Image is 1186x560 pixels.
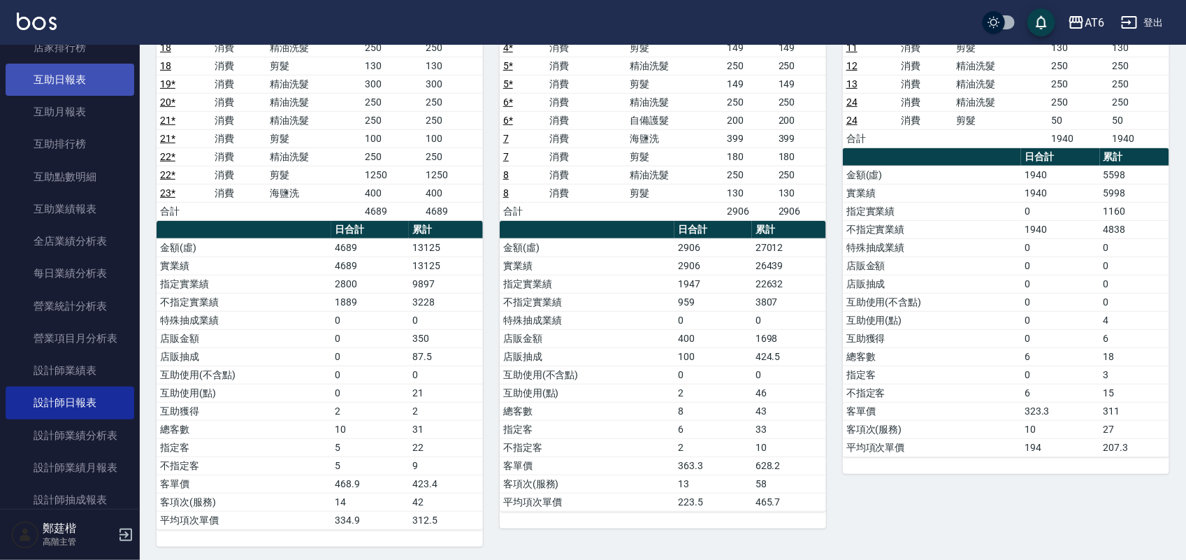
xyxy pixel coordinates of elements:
td: 海鹽洗 [266,184,361,202]
td: 334.9 [331,511,408,529]
td: 總客數 [843,347,1021,366]
td: 1940 [1021,220,1100,238]
td: 9897 [409,275,483,293]
td: 總客數 [500,402,674,420]
a: 互助點數明細 [6,161,134,193]
button: 登出 [1115,10,1169,36]
td: 250 [422,148,483,166]
th: 日合計 [674,221,751,239]
td: 合計 [157,202,212,220]
td: 2906 [775,202,826,220]
td: 399 [775,129,826,148]
button: AT6 [1062,8,1110,37]
td: 剪髮 [266,57,361,75]
a: 設計師業績分析表 [6,419,134,452]
td: 26439 [752,257,826,275]
td: 4 [1100,311,1169,329]
td: 250 [362,38,423,57]
td: 6 [1021,347,1100,366]
td: 合計 [500,202,546,220]
td: 5 [331,438,408,457]
td: 9 [409,457,483,475]
td: 消費 [898,57,953,75]
td: 互助使用(點) [843,311,1021,329]
td: 精油洗髮 [953,93,1048,111]
td: 250 [1108,75,1169,93]
td: 特殊抽成業績 [500,311,674,329]
td: 14 [331,493,408,511]
td: 0 [331,366,408,384]
a: 營業項目月分析表 [6,322,134,354]
td: 4689 [331,238,408,257]
td: 精油洗髮 [266,93,361,111]
td: 總客數 [157,420,331,438]
td: 194 [1021,438,1100,457]
td: 自備護髮 [626,111,723,129]
td: 0 [409,366,483,384]
a: 18 [160,42,171,53]
td: 130 [362,57,423,75]
td: 1889 [331,293,408,311]
td: 46 [752,384,826,402]
td: 50 [1048,111,1109,129]
img: Person [11,521,39,549]
td: 250 [1108,93,1169,111]
td: 指定實業績 [500,275,674,293]
td: 剪髮 [953,38,1048,57]
th: 日合計 [331,221,408,239]
td: 149 [775,75,826,93]
a: 11 [846,42,858,53]
td: 0 [1021,366,1100,384]
td: 0 [331,384,408,402]
td: 465.7 [752,493,826,511]
div: AT6 [1085,14,1104,31]
td: 130 [422,57,483,75]
td: 130 [1108,38,1169,57]
td: 130 [775,184,826,202]
td: 精油洗髮 [266,75,361,93]
td: 消費 [546,75,626,93]
td: 0 [752,366,826,384]
td: 0 [409,311,483,329]
td: 精油洗髮 [626,93,723,111]
td: 311 [1100,402,1169,420]
td: 223.5 [674,493,751,511]
td: 0 [1021,293,1100,311]
td: 0 [1021,311,1100,329]
td: 精油洗髮 [266,111,361,129]
td: 消費 [898,93,953,111]
td: 959 [674,293,751,311]
td: 6 [1021,384,1100,402]
td: 店販抽成 [500,347,674,366]
td: 不指定實業績 [500,293,674,311]
td: 250 [362,111,423,129]
td: 5598 [1100,166,1169,184]
a: 營業統計分析表 [6,290,134,322]
td: 50 [1108,111,1169,129]
td: 消費 [212,111,267,129]
td: 0 [331,347,408,366]
td: 不指定客 [500,438,674,457]
td: 消費 [546,111,626,129]
td: 2 [409,402,483,420]
a: 設計師業績月報表 [6,452,134,484]
a: 18 [160,60,171,71]
td: 2 [674,438,751,457]
td: 0 [1100,257,1169,275]
td: 399 [724,129,775,148]
td: 3228 [409,293,483,311]
a: 8 [503,169,509,180]
td: 0 [1100,238,1169,257]
a: 每日業績分析表 [6,257,134,289]
td: 消費 [212,57,267,75]
td: 剪髮 [953,111,1048,129]
td: 200 [775,111,826,129]
td: 店販金額 [843,257,1021,275]
td: 207.3 [1100,438,1169,457]
td: 21 [409,384,483,402]
td: 15 [1100,384,1169,402]
td: 27012 [752,238,826,257]
td: 4689 [422,202,483,220]
td: 精油洗髮 [266,148,361,166]
a: 設計師抽成報表 [6,484,134,516]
